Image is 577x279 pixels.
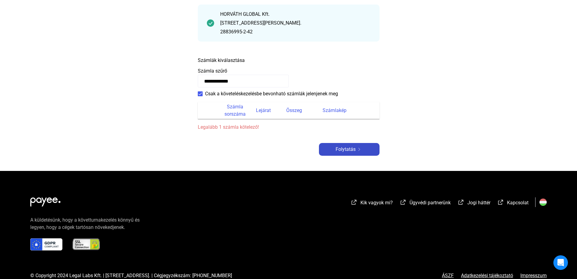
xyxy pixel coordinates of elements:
[30,217,140,230] font: A küldetésünk, hogy a követturnakezelés könnyű és legyen, hogy a cégek tartósan növekedjenek.
[30,194,61,206] img: white-payee-white-dot.svg
[497,201,529,206] a: külső-link-fehérKapcsolat
[220,20,301,26] font: [STREET_ADDRESS][PERSON_NAME].
[539,199,547,206] img: HU.svg
[410,200,451,206] font: Ügyvédi partnerünk
[336,146,356,152] font: Folytatás
[457,201,490,206] a: külső-link-fehérJogi háttér
[220,11,270,17] font: HORVÁTH GLOBAL Kft.
[520,273,547,278] font: Impresszum
[457,199,465,205] img: külső-link-fehér
[205,91,338,97] font: Csak a követeléskezelésbe bevonható számlák jelenjenek meg
[467,200,490,206] font: Jogi háttér
[350,199,358,205] img: külső-link-fehér
[220,103,256,118] div: Számla sorszáma
[286,107,302,113] font: Összeg
[553,255,568,270] div: Intercom Messenger megnyitása
[400,199,407,205] img: külső-link-fehér
[461,273,513,278] font: Adatkezelési tájékoztató
[224,104,246,117] font: Számla sorszáma
[207,19,214,27] img: pipa-sötétebb-zöld-kör
[30,273,232,278] font: © Copyright 2024 Legal Labs Kft. | [STREET_ADDRESS]. | Cégjegyzékszám: [PHONE_NUMBER]
[256,107,271,113] font: Lejárat
[286,107,323,114] div: Összeg
[356,148,363,151] img: jobbra nyíl-fehér
[256,107,286,114] div: Lejárat
[360,200,393,206] font: Kik vagyok mi?
[323,107,372,114] div: Számlakép
[198,124,259,130] font: Legalább 1 számla kötelező!
[30,238,62,250] img: gdpr
[220,29,253,35] font: 28836995-2-42
[400,201,451,206] a: külső-link-fehérÜgyvédi partnerünk
[198,68,227,74] font: Számla szűrő
[520,273,547,278] a: Impresszum
[442,273,454,278] font: ÁSZF
[319,143,380,156] button: Folytatásjobbra nyíl-fehér
[507,200,529,206] font: Kapcsolat
[442,273,454,278] a: ÁSZF
[350,201,393,206] a: külső-link-fehérKik vagyok mi?
[323,107,347,113] font: Számlakép
[454,273,520,278] a: Adatkezelési tájékoztató
[497,199,504,205] img: külső-link-fehér
[72,238,100,250] img: ssl
[198,57,245,63] font: Számlák kiválasztása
